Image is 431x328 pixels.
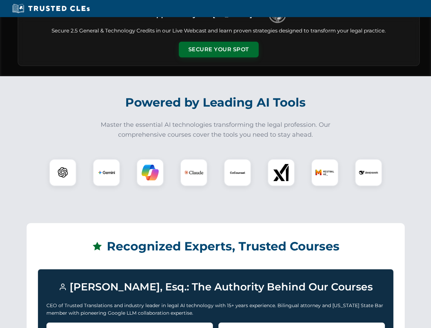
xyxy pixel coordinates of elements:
[184,163,203,182] img: Claude Logo
[224,159,251,186] div: CoCounsel
[96,120,335,140] p: Master the essential AI technologies transforming the legal profession. Our comprehensive courses...
[98,164,115,181] img: Gemini Logo
[359,163,378,182] img: DeepSeek Logo
[46,278,385,296] h3: [PERSON_NAME], Esq.: The Authority Behind Our Courses
[311,159,339,186] div: Mistral AI
[26,27,411,35] p: Secure 2.5 General & Technology Credits in our Live Webcast and learn proven strategies designed ...
[229,164,246,181] img: CoCounsel Logo
[137,159,164,186] div: Copilot
[179,42,259,57] button: Secure Your Spot
[355,159,382,186] div: DeepSeek
[180,159,207,186] div: Claude
[273,164,290,181] img: xAI Logo
[268,159,295,186] div: xAI
[142,164,159,181] img: Copilot Logo
[38,234,393,258] h2: Recognized Experts, Trusted Courses
[10,3,92,14] img: Trusted CLEs
[53,163,73,182] img: ChatGPT Logo
[315,163,334,182] img: Mistral AI Logo
[49,159,76,186] div: ChatGPT
[93,159,120,186] div: Gemini
[27,91,405,114] h2: Powered by Leading AI Tools
[46,302,385,317] p: CEO of Trusted Translations and industry leader in legal AI technology with 15+ years experience....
